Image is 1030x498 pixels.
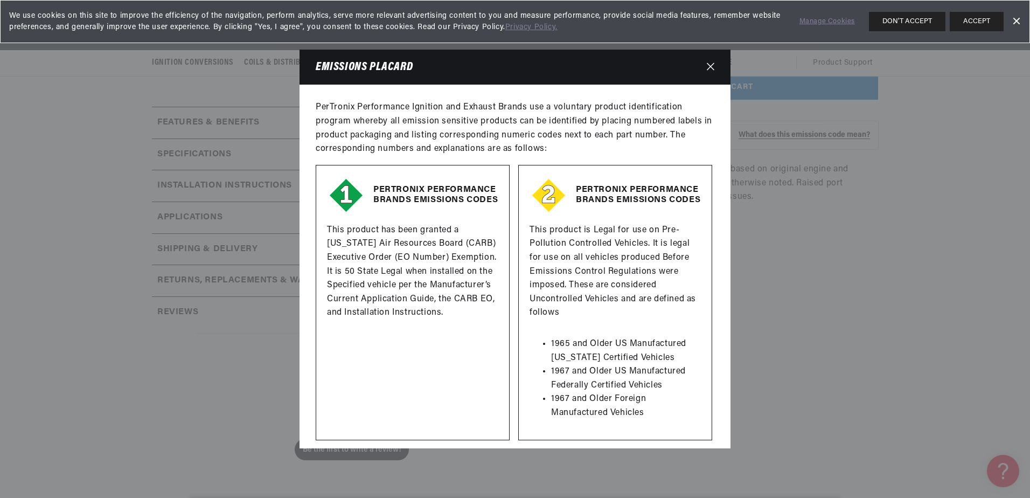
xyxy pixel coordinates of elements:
[505,23,558,31] a: Privacy Policy.
[530,224,701,320] p: This product is Legal for use on Pre-PoIIution Controlled Vehicles. It is legal for use on all ve...
[316,101,714,156] p: PerTronix Performance Ignition and Exhaust Brands use a voluntary product identification program ...
[551,337,701,365] li: 1965 and Older US Manufactured [US_STATE] Certified Vehicles
[327,224,498,320] p: This product has been granted a [US_STATE] Air Resources Board (CARB) Executive Order (EO Number)...
[327,185,498,205] h3: PERTRONIX PERFORMANCE BRANDS EMISSIONS CODES
[701,57,720,77] button: Close
[551,365,701,392] li: 1967 and Older US Manufactured Federally Certified Vehicles
[327,176,366,215] img: Emissions code
[530,185,701,205] h3: PERTRONIX PERFORMANCE BRANDS EMISSIONS CODES
[300,50,730,448] div: EMISSIONS PLACARD
[9,10,784,33] span: We use cookies on this site to improve the efficiency of the navigation, perform analytics, serve...
[869,12,945,31] button: DON'T ACCEPT
[316,63,413,73] h3: EMISSIONS PLACARD
[799,16,855,27] a: Manage Cookies
[950,12,1004,31] button: ACCEPT
[1008,13,1024,30] a: Dismiss Banner
[551,392,701,420] li: 1967 and Older Foreign Manufactured Vehicles
[530,176,568,215] img: Emissions code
